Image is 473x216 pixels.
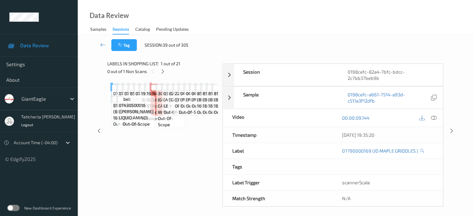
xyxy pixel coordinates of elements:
a: Pending Updates [156,25,195,34]
div: Tags [223,159,333,174]
span: Label: 85817600217 (BODYARMOR 16OZ TRO) [197,84,224,109]
div: Sample0198cefc-a661-7514-a93d-c511a3f12dfb [223,86,443,109]
a: 00:00:09.144 [342,115,369,121]
div: Timestamp [223,127,333,143]
span: Label: Non-Scan [152,84,164,103]
a: Sessions [113,25,135,34]
span: out-of-scope [192,103,219,109]
span: Label: 07430500016 ([PERSON_NAME] LIQUID AMINO) [119,96,154,121]
div: Data Review [90,12,129,19]
div: Label [223,143,333,159]
div: Pending Updates [156,26,189,34]
span: out-of-scope [203,109,230,115]
div: scannerScale [333,175,443,190]
span: out-of-scope [197,109,224,115]
div: Session0198cefc-82a4-7bfc-bdcc-2c7bb37beb9b [223,64,443,86]
span: out-of-scope [164,109,191,115]
div: Sample [234,87,338,108]
span: out-of-scope [208,109,235,115]
div: Video [223,109,333,127]
span: Label: 04900007939 (POWERADE ) [186,84,213,103]
span: Labels in shopping list: [107,61,159,67]
a: 0198cefc-a661-7514-a93d-c511a3f12dfb [348,91,430,104]
span: out-of-scope [113,121,140,127]
div: Session [234,64,338,86]
div: 0198cefc-82a4-7bfc-bdcc-2c7bb37beb9b [338,64,443,86]
div: Catalog [135,26,150,34]
span: Label: 85817600217 (BODYARMOR 16OZ TRO) [208,84,235,109]
span: out-of-scope [186,103,213,109]
div: Sessions [113,26,129,34]
span: out-of-scope [123,121,150,127]
a: Catalog [135,25,156,34]
span: out-of-scope [179,109,206,115]
div: [DATE] 19:35:20 [342,132,434,138]
span: out-of-scope [214,109,241,115]
span: 1 out of 21 [161,61,180,67]
button: Tag [111,39,137,51]
a: Samples [90,25,113,34]
span: Label: 22574000000 ([PERSON_NAME] OFF THE BON) [175,84,210,109]
span: Label: 03003430215 (APL GALA 3 LB ) [164,84,191,109]
div: 0 out of 1 Non Scans [107,67,218,75]
span: Label: 04900007939 (POWERADE ) [180,84,208,103]
span: Label: 3003495483 (GE CARAMEL W/NUTS ) [158,84,184,115]
span: Label: 85817600217 (BODYARMOR 16OZ TRO) [214,84,241,109]
span: Session: [145,42,163,48]
div: Samples [90,26,106,34]
div: Label Trigger [223,175,333,190]
div: N/A [333,191,443,206]
span: 39 out of 305 [163,42,188,48]
span: out-of-scope [158,115,184,128]
a: 07790000169 (JD MAPLE GRIDDLES ) [342,148,418,154]
span: Label: 85817600217 (BODYARMOR 16OZ TRO) [113,96,140,121]
span: Label: 04900007939 (POWERADE ) [192,84,219,103]
span: Label: 85817600217 (BODYARMOR 16OZ TRO) [203,84,230,109]
span: out-of-scope [181,103,208,109]
div: Match Strength [223,191,333,206]
span: Label: 21583000000 (GE OVEN RST [GEOGRAPHIC_DATA]) [169,84,211,103]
